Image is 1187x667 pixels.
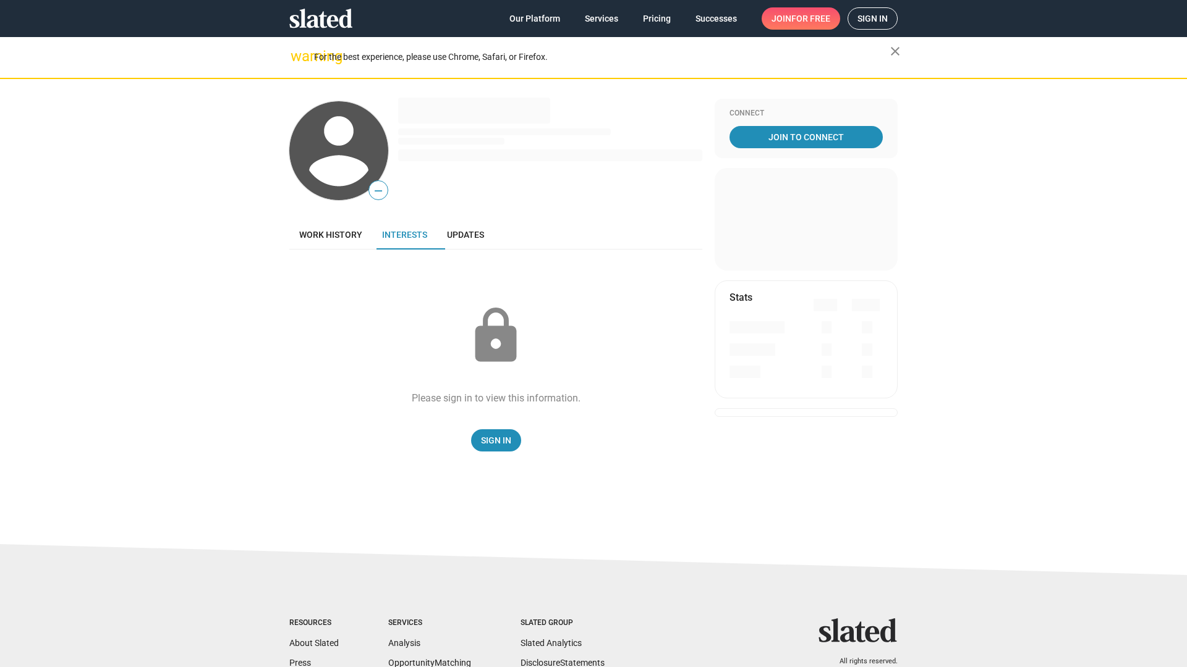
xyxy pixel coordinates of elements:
[369,183,388,199] span: —
[696,7,737,30] span: Successes
[314,49,890,65] div: For the best experience, please use Chrome, Safari, or Firefox.
[372,220,437,250] a: Interests
[730,291,752,304] mat-card-title: Stats
[299,230,362,240] span: Work history
[585,7,618,30] span: Services
[289,220,372,250] a: Work history
[447,230,484,240] span: Updates
[521,618,605,628] div: Slated Group
[291,49,305,64] mat-icon: warning
[481,429,511,451] span: Sign In
[857,8,888,29] span: Sign in
[388,638,420,648] a: Analysis
[437,220,494,250] a: Updates
[633,7,681,30] a: Pricing
[500,7,570,30] a: Our Platform
[732,126,880,148] span: Join To Connect
[289,618,339,628] div: Resources
[762,7,840,30] a: Joinfor free
[791,7,830,30] span: for free
[772,7,830,30] span: Join
[686,7,747,30] a: Successes
[382,230,427,240] span: Interests
[471,429,521,451] a: Sign In
[465,305,527,367] mat-icon: lock
[848,7,898,30] a: Sign in
[730,109,883,119] div: Connect
[521,638,582,648] a: Slated Analytics
[575,7,628,30] a: Services
[730,126,883,148] a: Join To Connect
[888,44,903,59] mat-icon: close
[289,638,339,648] a: About Slated
[643,7,671,30] span: Pricing
[509,7,560,30] span: Our Platform
[412,392,581,405] div: Please sign in to view this information.
[388,618,471,628] div: Services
